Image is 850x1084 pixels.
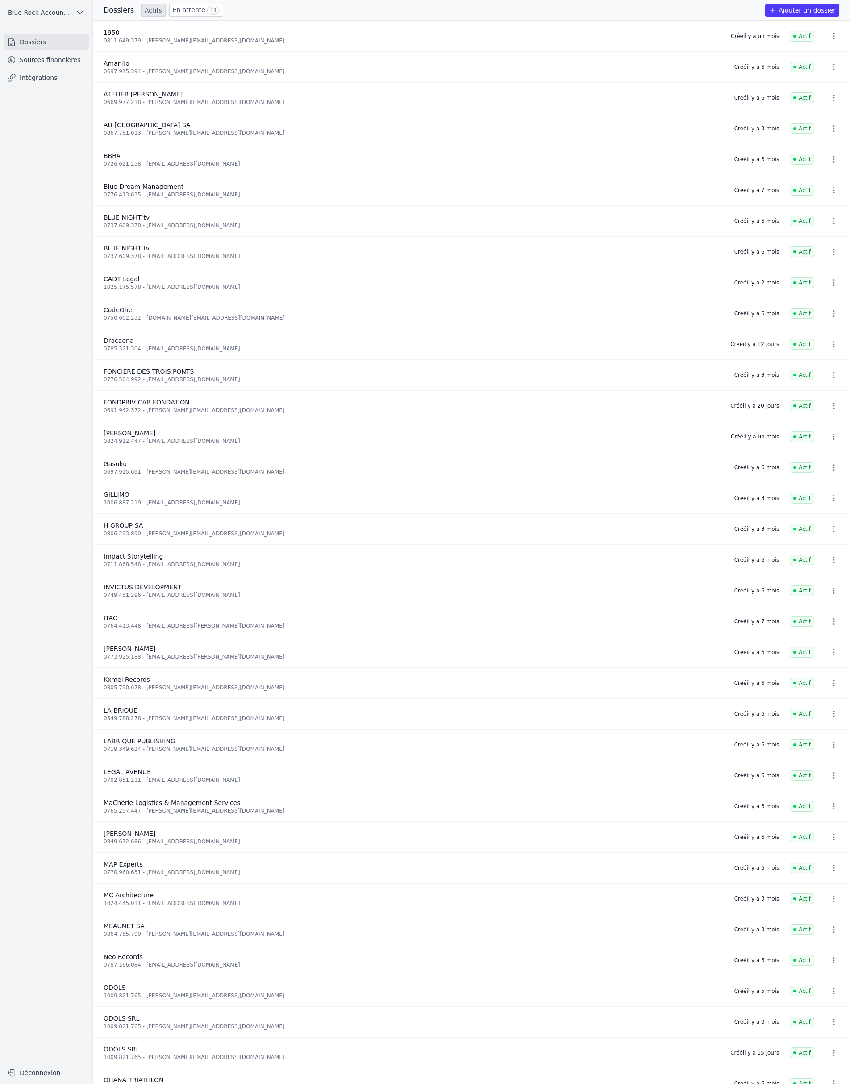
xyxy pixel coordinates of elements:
[790,1047,814,1058] span: Actif
[169,4,223,17] a: En attente 11
[790,524,814,534] span: Actif
[104,306,132,313] span: CodeOne
[104,776,724,784] div: 0702.851.211 - [EMAIL_ADDRESS][DOMAIN_NAME]
[104,738,175,745] span: LABRIQUE PUBLISHING
[104,522,143,529] span: H GROUP SA
[104,530,724,537] div: 0806.293.890 - [PERSON_NAME][EMAIL_ADDRESS][DOMAIN_NAME]
[734,680,779,687] div: Créé il y a 6 mois
[104,684,724,691] div: 0805.790.678 - [PERSON_NAME][EMAIL_ADDRESS][DOMAIN_NAME]
[104,715,724,722] div: 0549.788.278 - [PERSON_NAME][EMAIL_ADDRESS][DOMAIN_NAME]
[104,584,182,591] span: INVICTUS DEVELOPMENT
[734,649,779,656] div: Créé il y a 6 mois
[104,1054,720,1061] div: 1009.821.765 - [PERSON_NAME][EMAIL_ADDRESS][DOMAIN_NAME]
[104,253,724,260] div: 0737.609.378 - [EMAIL_ADDRESS][DOMAIN_NAME]
[104,438,720,445] div: 0824.912.447 - [EMAIL_ADDRESS][DOMAIN_NAME]
[104,5,134,16] h3: Dossiers
[790,709,814,719] span: Actif
[104,807,724,814] div: 0765.257.447 - [PERSON_NAME][EMAIL_ADDRESS][DOMAIN_NAME]
[104,799,241,806] span: MaChérie Logistics & Management Services
[104,1015,139,1022] span: ODOLS SRL
[104,499,724,506] div: 1006.887.219 - [EMAIL_ADDRESS][DOMAIN_NAME]
[790,801,814,812] span: Actif
[790,62,814,72] span: Actif
[734,618,779,625] div: Créé il y a 7 mois
[104,368,194,375] span: FONCIERE DES TROIS PONTS
[104,345,720,352] div: 0785.321.304 - [EMAIL_ADDRESS][DOMAIN_NAME]
[790,431,814,442] span: Actif
[104,68,724,75] div: 0697.915.394 - [PERSON_NAME][EMAIL_ADDRESS][DOMAIN_NAME]
[4,5,89,20] button: Blue Rock Accounting
[104,121,191,129] span: AU [GEOGRAPHIC_DATA] SA
[790,31,814,42] span: Actif
[104,830,155,837] span: [PERSON_NAME]
[104,838,724,845] div: 0849.672.686 - [EMAIL_ADDRESS][DOMAIN_NAME]
[8,8,72,17] span: Blue Rock Accounting
[104,337,133,344] span: Dracaena
[104,707,137,714] span: LA BRIQUE
[104,460,127,467] span: Gasuku
[790,400,814,411] span: Actif
[104,129,724,137] div: 0867.751.013 - [PERSON_NAME][EMAIL_ADDRESS][DOMAIN_NAME]
[730,402,779,409] div: Créé il y a 20 jours
[104,407,720,414] div: 0691.942.372 - [PERSON_NAME][EMAIL_ADDRESS][DOMAIN_NAME]
[104,892,154,899] span: MC Architecture
[104,553,163,560] span: Impact Storytelling
[734,125,779,132] div: Créé il y a 3 mois
[104,160,724,167] div: 0726.621.258 - [EMAIL_ADDRESS][DOMAIN_NAME]
[790,893,814,904] span: Actif
[104,29,120,36] span: 1950
[104,869,724,876] div: 0770.960.651 - [EMAIL_ADDRESS][DOMAIN_NAME]
[734,310,779,317] div: Créé il y a 6 mois
[104,992,724,999] div: 1009.821.765 - [PERSON_NAME][EMAIL_ADDRESS][DOMAIN_NAME]
[141,4,166,17] a: Actifs
[104,284,724,291] div: 1025.175.578 - [EMAIL_ADDRESS][DOMAIN_NAME]
[734,587,779,594] div: Créé il y a 6 mois
[734,248,779,255] div: Créé il y a 6 mois
[104,275,140,283] span: CADT Legal
[104,399,190,406] span: FONDPRIV CAB FONDATION
[790,585,814,596] span: Actif
[790,92,814,103] span: Actif
[734,957,779,964] div: Créé il y a 6 mois
[734,895,779,902] div: Créé il y a 3 mois
[104,900,724,907] div: 1024.445.011 - [EMAIL_ADDRESS][DOMAIN_NAME]
[104,491,129,498] span: GILLIMO
[104,60,129,67] span: Amarillo
[104,37,720,44] div: 0811.649.379 - [PERSON_NAME][EMAIL_ADDRESS][DOMAIN_NAME]
[4,52,89,68] a: Sources financières
[104,1023,724,1030] div: 1009.821.765 - [PERSON_NAME][EMAIL_ADDRESS][DOMAIN_NAME]
[104,861,143,868] span: MAP Experts
[104,222,724,229] div: 0737.609.378 - [EMAIL_ADDRESS][DOMAIN_NAME]
[104,645,155,652] span: [PERSON_NAME]
[790,370,814,380] span: Actif
[734,834,779,841] div: Créé il y a 6 mois
[790,678,814,688] span: Actif
[104,746,724,753] div: 0719.349.624 - [PERSON_NAME][EMAIL_ADDRESS][DOMAIN_NAME]
[4,70,89,86] a: Intégrations
[104,922,145,930] span: MEAUNET SA
[734,803,779,810] div: Créé il y a 6 mois
[790,832,814,842] span: Actif
[104,622,724,630] div: 0764.413.448 - [EMAIL_ADDRESS][PERSON_NAME][DOMAIN_NAME]
[790,308,814,319] span: Actif
[734,926,779,933] div: Créé il y a 3 mois
[734,710,779,717] div: Créé il y a 6 mois
[104,953,143,960] span: Neo Records
[104,653,724,660] div: 0773.925.188 - [EMAIL_ADDRESS][PERSON_NAME][DOMAIN_NAME]
[104,468,724,475] div: 0697.915.691 - [PERSON_NAME][EMAIL_ADDRESS][DOMAIN_NAME]
[790,216,814,226] span: Actif
[734,187,779,194] div: Créé il y a 7 mois
[790,123,814,134] span: Actif
[734,988,779,995] div: Créé il y a 5 mois
[4,34,89,50] a: Dossiers
[790,246,814,257] span: Actif
[790,154,814,165] span: Actif
[104,183,183,190] span: Blue Dream Management
[104,214,150,221] span: BLUE NIGHT tv
[734,279,779,286] div: Créé il y a 2 mois
[104,1046,139,1053] span: ODOLS SRL
[104,376,724,383] div: 0776.504.992 - [EMAIL_ADDRESS][DOMAIN_NAME]
[790,924,814,935] span: Actif
[104,245,150,252] span: BLUE NIGHT tv
[790,770,814,781] span: Actif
